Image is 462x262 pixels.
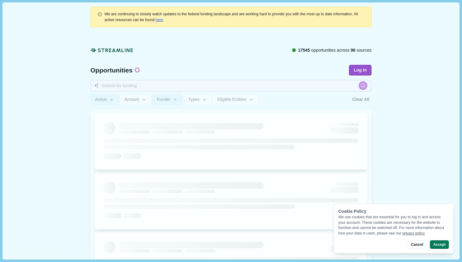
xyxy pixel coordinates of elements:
span: We are continuing to closely watch updates to the federal funding landscape and are working hard ... [105,12,358,22]
button: Cancel [407,240,427,249]
button: Clear All [350,94,372,105]
a: here [156,18,163,22]
input: Search for funding [90,80,372,92]
button: Log In [349,65,372,76]
a: privacy policy [402,231,425,235]
div: We use cookies that are essential for you to log in and access your account. These cookies are ne... [338,215,449,236]
button: Eligible Entities [213,94,258,105]
span: Amount [124,97,139,102]
button: Amount [120,94,151,105]
button: Funder [152,94,182,105]
span: Active [95,97,107,102]
span: Cookie Policy [338,209,366,214]
span: 17545 [298,48,310,53]
span: 96 [351,48,356,53]
span: Eligible Entities [217,97,246,102]
button: Types [184,94,212,105]
span: Types [188,97,200,102]
span: Funder [157,97,170,102]
span: Opportunities [90,67,133,73]
button: Accept [430,240,449,249]
button: Active [90,94,119,105]
span: opportunities across sources [298,47,372,54]
div: . [105,11,365,23]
